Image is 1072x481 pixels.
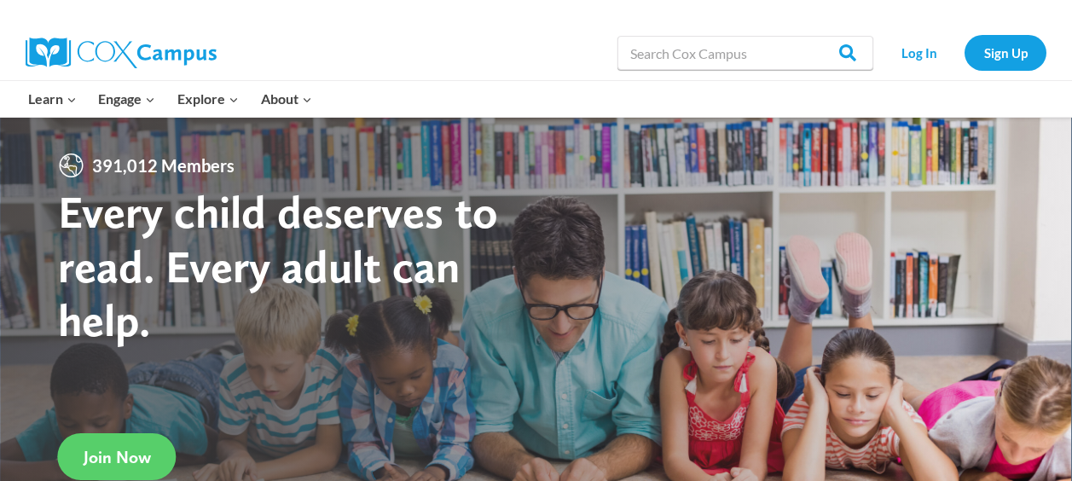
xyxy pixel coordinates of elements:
span: Join Now [84,447,151,467]
span: About [261,88,312,110]
nav: Secondary Navigation [882,35,1046,70]
span: 391,012 Members [85,152,241,179]
a: Sign Up [965,35,1046,70]
a: Join Now [58,433,177,480]
span: Engage [98,88,155,110]
span: Explore [177,88,239,110]
span: Learn [28,88,77,110]
strong: Every child deserves to read. Every adult can help. [58,184,498,347]
a: Log In [882,35,956,70]
nav: Primary Navigation [17,81,322,117]
input: Search Cox Campus [617,36,873,70]
img: Cox Campus [26,38,217,68]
